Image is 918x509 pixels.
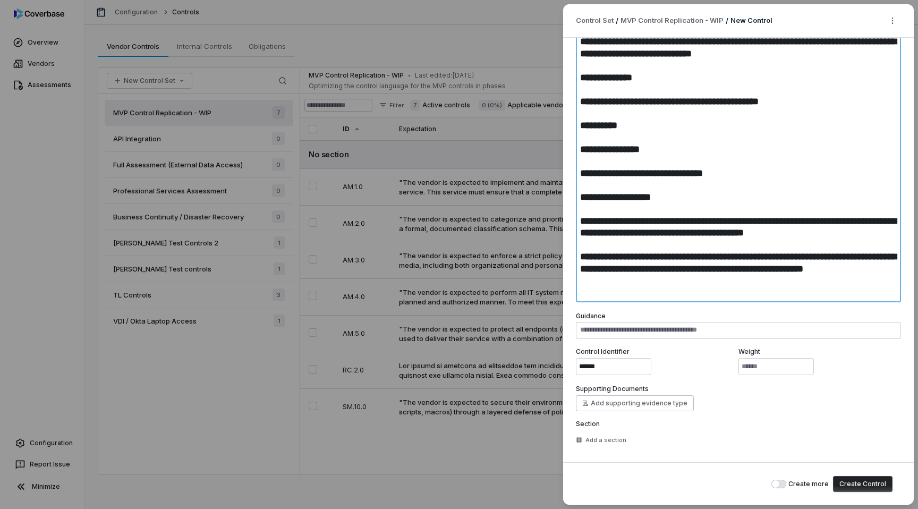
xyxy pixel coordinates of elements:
label: Weight [738,347,901,356]
button: Add a section [573,430,630,449]
label: Control Identifier [576,347,738,356]
label: Guidance [576,312,606,320]
button: More actions [884,13,901,29]
p: / [726,16,728,26]
label: Supporting Documents [576,385,649,393]
span: Create more [788,480,829,488]
p: / [616,16,618,26]
button: Add supporting evidence type [576,395,694,411]
button: Create more [771,480,786,488]
button: Create Control [833,476,892,492]
span: New Control [730,16,772,24]
div: Add a section [576,436,626,444]
label: Section [576,420,901,428]
span: Control Set [576,15,614,26]
a: MVP Control Replication - WIP [620,15,724,26]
